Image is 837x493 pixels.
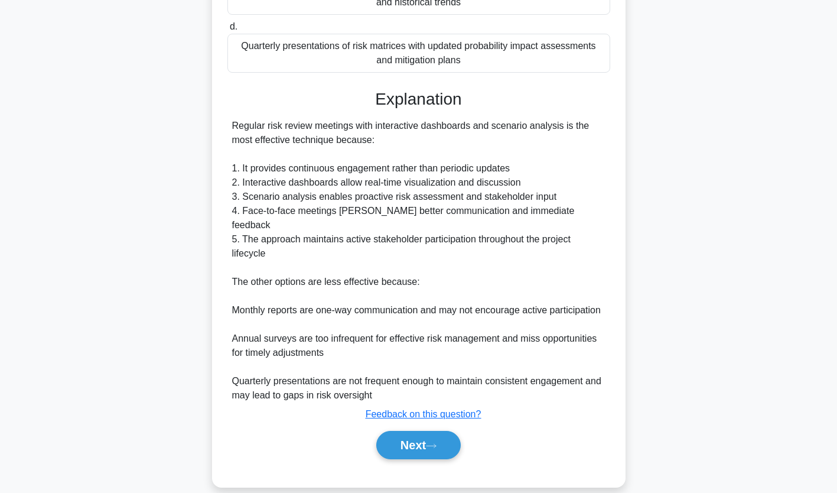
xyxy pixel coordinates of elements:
[235,89,603,109] h3: Explanation
[232,119,605,403] div: Regular risk review meetings with interactive dashboards and scenario analysis is the most effect...
[227,34,610,73] div: Quarterly presentations of risk matrices with updated probability impact assessments and mitigati...
[376,431,461,459] button: Next
[366,409,481,419] a: Feedback on this question?
[230,21,237,31] span: d.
